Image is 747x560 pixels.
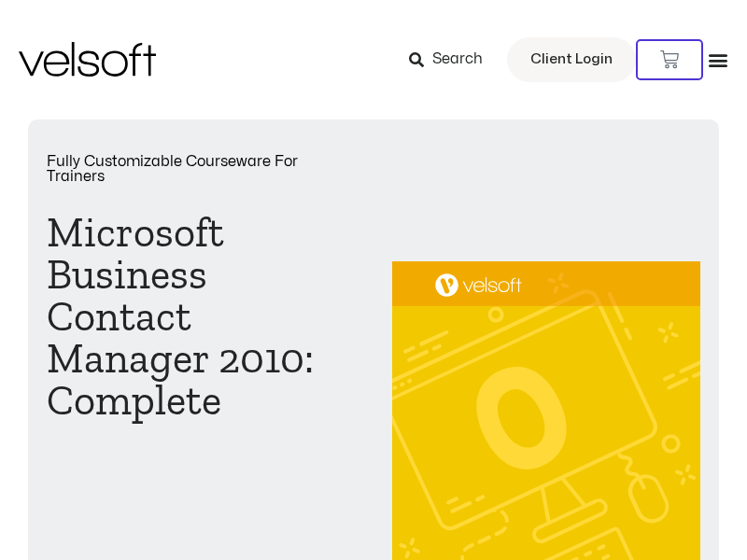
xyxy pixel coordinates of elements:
[47,154,355,184] p: Fully Customizable Courseware For Trainers
[530,48,613,72] span: Client Login
[432,48,483,72] span: Search
[19,42,156,77] img: Velsoft Training Materials
[47,212,355,422] h1: Microsoft Business Contact Manager 2010: Complete
[708,49,728,70] div: Menu Toggle
[507,37,636,82] a: Client Login
[409,44,496,76] a: Search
